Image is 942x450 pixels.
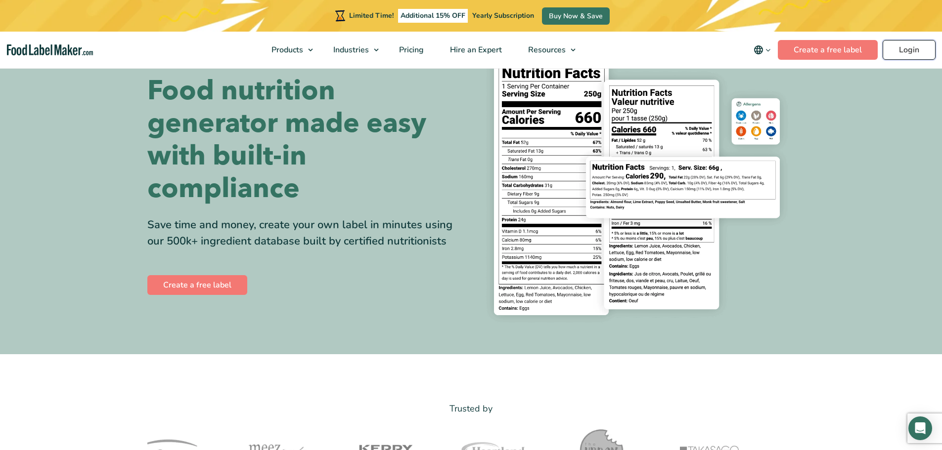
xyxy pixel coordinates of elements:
span: Hire an Expert [447,44,503,55]
div: Open Intercom Messenger [908,416,932,440]
a: Pricing [386,32,435,68]
a: Resources [515,32,581,68]
span: Products [269,44,304,55]
a: Hire an Expert [437,32,513,68]
span: Industries [330,44,370,55]
a: Login [883,40,936,60]
p: Trusted by [147,402,795,416]
span: Pricing [396,44,425,55]
a: Buy Now & Save [542,7,610,25]
span: Resources [525,44,567,55]
h1: Food nutrition generator made easy with built-in compliance [147,75,464,205]
a: Create a free label [147,275,247,295]
a: Industries [320,32,384,68]
span: Additional 15% OFF [398,9,468,23]
a: Create a free label [778,40,878,60]
span: Yearly Subscription [472,11,534,20]
span: Limited Time! [349,11,394,20]
div: Save time and money, create your own label in minutes using our 500k+ ingredient database built b... [147,217,464,249]
a: Products [259,32,318,68]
